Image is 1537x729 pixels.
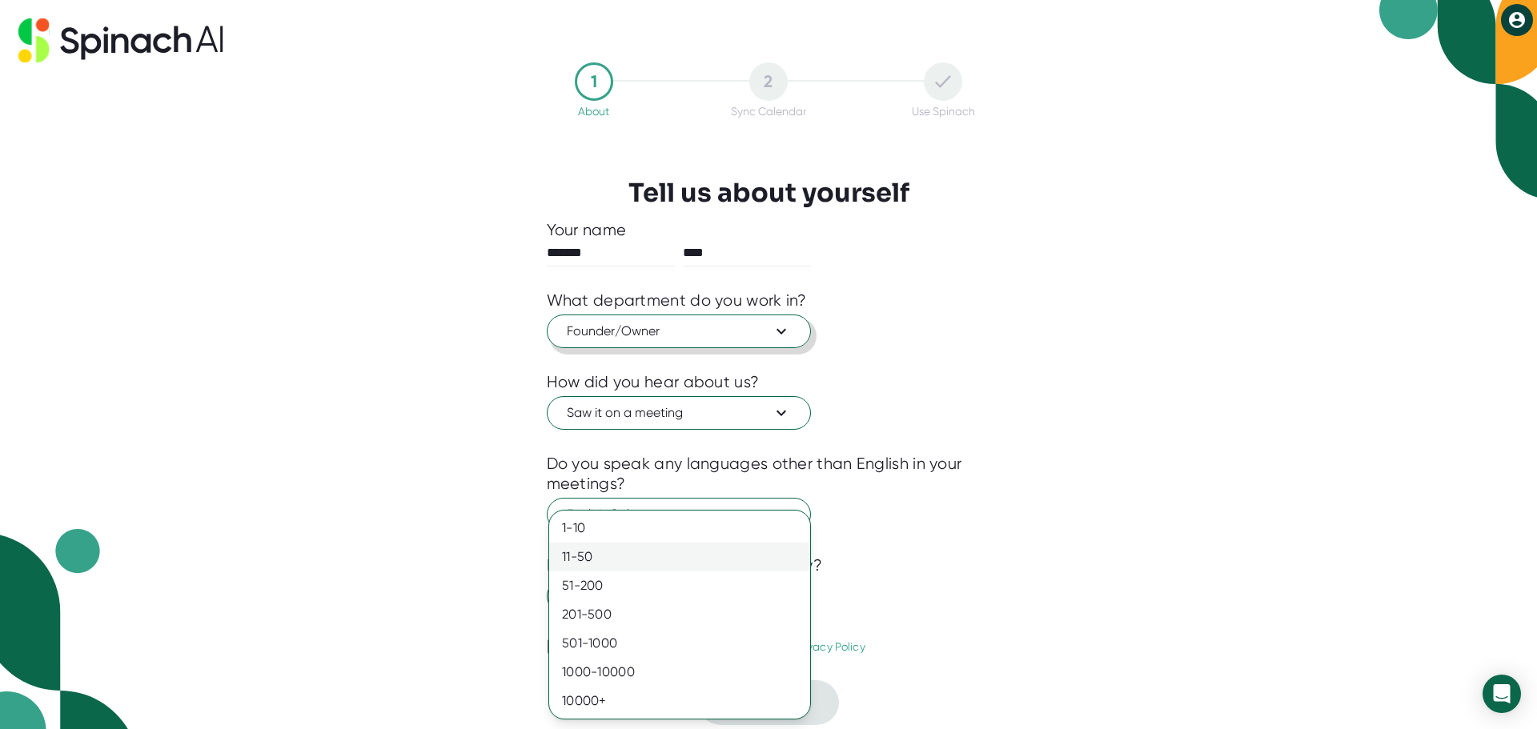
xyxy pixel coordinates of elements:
[549,571,810,600] div: 51-200
[549,629,810,658] div: 501-1000
[549,687,810,715] div: 10000+
[549,600,810,629] div: 201-500
[549,543,810,571] div: 11-50
[1483,675,1521,713] div: Open Intercom Messenger
[549,514,810,543] div: 1-10
[549,658,810,687] div: 1000-10000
